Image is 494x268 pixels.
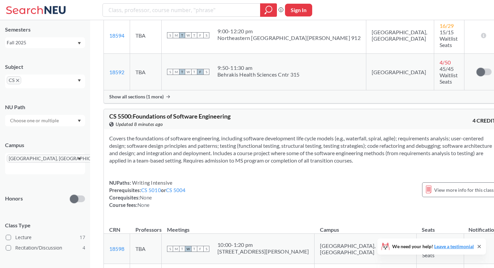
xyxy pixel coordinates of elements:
div: Campus [5,141,85,149]
td: [GEOGRAPHIC_DATA] [366,54,434,90]
span: CSX to remove pill [7,76,21,84]
div: Semesters [5,26,85,33]
div: Behrakis Health Sciences Cntr 315 [217,71,299,78]
a: CS 5010 [141,187,161,193]
div: CRN [109,226,120,233]
th: Professors [130,219,162,234]
span: F [197,32,203,38]
span: W [185,69,191,75]
span: 4 / 50 [440,59,451,65]
div: 9:50 - 11:30 am [217,64,299,71]
div: 9:00 - 12:20 pm [217,28,361,35]
div: [GEOGRAPHIC_DATA], [GEOGRAPHIC_DATA]X to remove pillDropdown arrow [5,153,85,174]
div: Northeastern [GEOGRAPHIC_DATA][PERSON_NAME] 912 [217,35,361,41]
span: 15/15 Waitlist Seats [440,29,458,48]
span: Writing Intensive [131,180,173,186]
span: T [179,246,185,252]
span: T [191,69,197,75]
a: 18594 [109,32,124,39]
th: Seats [416,219,464,234]
span: S [203,69,209,75]
span: T [191,246,197,252]
span: S [167,32,173,38]
span: We need your help! [392,244,474,249]
span: None [140,194,152,200]
label: Recitation/Discussion [6,243,85,252]
td: TBA [130,54,162,90]
div: Subject [5,63,85,71]
span: S [167,246,173,252]
div: NUPaths: Prerequisites: or Corequisites: Course fees: [109,179,186,209]
div: magnifying glass [260,3,277,17]
span: CS 5500 : Foundations of Software Engineering [109,113,231,120]
a: CS 5004 [166,187,186,193]
span: Class Type [5,222,85,229]
td: TBA [130,234,162,264]
span: 17 [80,234,85,241]
div: Dropdown arrow [5,115,85,126]
th: Campus [315,219,417,234]
span: Updated 8 minutes ago [116,121,163,128]
th: Meetings [162,219,315,234]
span: F [197,246,203,252]
label: Lecture [6,233,85,242]
span: 4 [82,244,85,252]
div: CSX to remove pillDropdown arrow [5,75,85,88]
span: M [173,69,179,75]
span: 16 / 29 [440,23,454,29]
span: S [203,32,209,38]
span: M [173,246,179,252]
div: NU Path [5,103,85,111]
button: Sign In [285,4,312,16]
input: Class, professor, course number, "phrase" [108,4,255,16]
td: [GEOGRAPHIC_DATA], [GEOGRAPHIC_DATA] [366,17,434,54]
span: S [167,69,173,75]
span: W [185,246,191,252]
span: S [203,246,209,252]
svg: Dropdown arrow [78,120,81,122]
input: Choose one or multiple [7,117,63,125]
svg: Dropdown arrow [78,158,81,160]
span: None [137,202,150,208]
span: M [173,32,179,38]
span: T [179,69,185,75]
svg: Dropdown arrow [78,42,81,45]
div: 10:00 - 1:20 pm [217,241,309,248]
td: [GEOGRAPHIC_DATA], [GEOGRAPHIC_DATA] [315,234,417,264]
p: Honors [5,195,23,203]
svg: X to remove pill [16,79,19,82]
span: F [197,69,203,75]
svg: magnifying glass [264,5,273,15]
span: W [185,32,191,38]
span: T [179,32,185,38]
svg: Dropdown arrow [78,79,81,82]
div: Fall 2025 [7,39,77,46]
a: 18598 [109,245,124,252]
a: Leave a testimonial [434,243,474,249]
div: [STREET_ADDRESS][PERSON_NAME] [217,248,309,255]
span: [GEOGRAPHIC_DATA], [GEOGRAPHIC_DATA]X to remove pill [7,154,114,163]
span: Show all sections (1 more) [109,94,164,100]
span: T [191,32,197,38]
a: 18592 [109,69,124,75]
div: Fall 2025Dropdown arrow [5,37,85,48]
span: View more info for this class [434,186,494,194]
span: 45/45 Waitlist Seats [440,65,458,85]
td: TBA [130,17,162,54]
